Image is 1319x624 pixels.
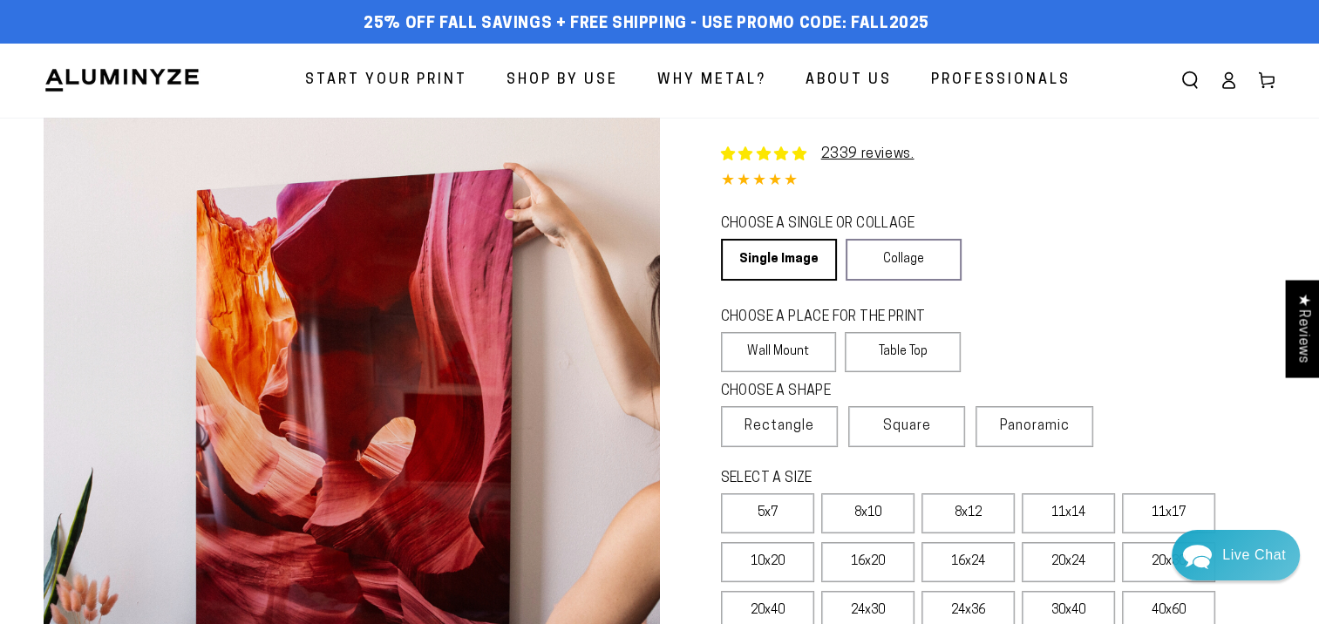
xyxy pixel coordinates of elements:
[931,68,1071,93] span: Professionals
[364,15,929,34] span: 25% off FALL Savings + Free Shipping - Use Promo Code: FALL2025
[1022,493,1115,533] label: 11x14
[1022,542,1115,582] label: 20x24
[44,67,201,93] img: Aluminyze
[921,493,1015,533] label: 8x12
[883,416,931,437] span: Square
[918,58,1084,104] a: Professionals
[1286,280,1319,376] div: Click to open Judge.me floating reviews tab
[1122,493,1215,533] label: 11x17
[644,58,779,104] a: Why Metal?
[493,58,631,104] a: Shop By Use
[657,68,766,93] span: Why Metal?
[721,308,945,328] legend: CHOOSE A PLACE FOR THE PRINT
[1000,419,1070,433] span: Panoramic
[1122,542,1215,582] label: 20x30
[821,493,914,533] label: 8x10
[507,68,618,93] span: Shop By Use
[821,542,914,582] label: 16x20
[721,239,837,281] a: Single Image
[721,214,946,234] legend: CHOOSE A SINGLE OR COLLAGE
[292,58,480,104] a: Start Your Print
[721,382,948,402] legend: CHOOSE A SHAPE
[721,469,1047,489] legend: SELECT A SIZE
[845,332,961,372] label: Table Top
[744,416,814,437] span: Rectangle
[721,169,1276,194] div: 4.84 out of 5.0 stars
[846,239,962,281] a: Collage
[721,332,837,372] label: Wall Mount
[921,542,1015,582] label: 16x24
[806,68,892,93] span: About Us
[721,493,814,533] label: 5x7
[721,542,814,582] label: 10x20
[1222,530,1286,580] div: Contact Us Directly
[305,68,467,93] span: Start Your Print
[1171,61,1209,99] summary: Search our site
[792,58,905,104] a: About Us
[1172,530,1300,580] div: Chat widget toggle
[821,147,914,161] a: 2339 reviews.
